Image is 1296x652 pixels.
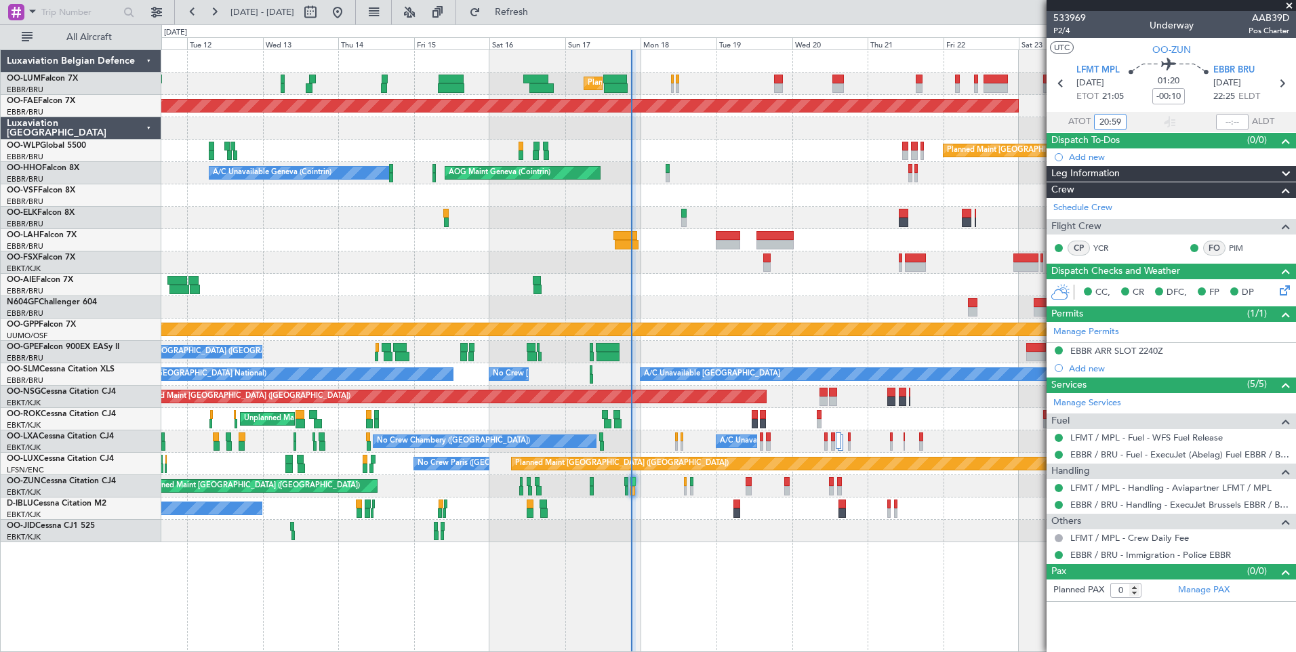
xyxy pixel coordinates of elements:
[1070,499,1289,510] a: EBBR / BRU - Handling - ExecuJet Brussels EBBR / BRU
[7,365,39,373] span: OO-SLM
[7,75,78,83] a: OO-LUMFalcon 7X
[7,97,75,105] a: OO-FAEFalcon 7X
[7,477,116,485] a: OO-ZUNCessna Citation CJ4
[7,231,77,239] a: OO-LAHFalcon 7X
[7,75,41,83] span: OO-LUM
[7,85,43,95] a: EBBR/BRU
[1076,77,1104,90] span: [DATE]
[7,298,39,306] span: N604GF
[1053,11,1086,25] span: 533969
[1093,242,1124,254] a: YCR
[1247,133,1267,147] span: (0/0)
[1053,396,1121,410] a: Manage Services
[1242,286,1254,300] span: DP
[213,163,331,183] div: A/C Unavailable Geneva (Cointrin)
[483,7,540,17] span: Refresh
[7,308,43,319] a: EBBR/BRU
[7,432,114,441] a: OO-LXACessna Citation CJ4
[7,455,39,463] span: OO-LUX
[1247,306,1267,321] span: (1/1)
[7,209,37,217] span: OO-ELK
[7,186,38,195] span: OO-VSF
[1216,114,1249,130] input: --:--
[1213,90,1235,104] span: 22:25
[1051,219,1101,235] span: Flight Crew
[1070,532,1189,544] a: LFMT / MPL - Crew Daily Fee
[1213,77,1241,90] span: [DATE]
[137,386,350,407] div: Planned Maint [GEOGRAPHIC_DATA] ([GEOGRAPHIC_DATA])
[7,174,43,184] a: EBBR/BRU
[7,465,44,475] a: LFSN/ENC
[7,500,33,508] span: D-IBLU
[1051,413,1070,429] span: Fuel
[7,365,115,373] a: OO-SLMCessna Citation XLS
[1070,449,1289,460] a: EBBR / BRU - Fuel - ExecuJet (Abelag) Fuel EBBR / BRU
[7,253,38,262] span: OO-FSX
[7,219,43,229] a: EBBR/BRU
[1229,242,1259,254] a: PIM
[493,364,720,384] div: No Crew [GEOGRAPHIC_DATA] ([GEOGRAPHIC_DATA] National)
[944,37,1019,49] div: Fri 22
[7,107,43,117] a: EBBR/BRU
[1252,115,1274,129] span: ALDT
[1102,90,1124,104] span: 21:05
[7,231,39,239] span: OO-LAH
[1070,345,1163,356] div: EBBR ARR SLOT 2240Z
[1053,584,1104,597] label: Planned PAX
[41,2,119,22] input: Trip Number
[7,477,41,485] span: OO-ZUN
[7,186,75,195] a: OO-VSFFalcon 8X
[7,152,43,162] a: EBBR/BRU
[1076,90,1099,104] span: ETOT
[7,276,73,284] a: OO-AIEFalcon 7X
[1094,114,1127,130] input: --:--
[565,37,641,49] div: Sun 17
[1152,43,1191,57] span: OO-ZUN
[7,522,95,530] a: OO-JIDCessna CJ1 525
[1249,25,1289,37] span: Pos Charter
[1247,564,1267,578] span: (0/0)
[7,510,41,520] a: EBKT/KJK
[7,443,41,453] a: EBKT/KJK
[7,375,43,386] a: EBBR/BRU
[230,6,294,18] span: [DATE] - [DATE]
[1068,115,1091,129] span: ATOT
[7,487,41,497] a: EBKT/KJK
[515,453,729,474] div: Planned Maint [GEOGRAPHIC_DATA] ([GEOGRAPHIC_DATA])
[1203,241,1226,256] div: FO
[7,276,36,284] span: OO-AIE
[244,409,463,429] div: Unplanned Maint [GEOGRAPHIC_DATA]-[GEOGRAPHIC_DATA]
[1053,201,1112,215] a: Schedule Crew
[1051,182,1074,198] span: Crew
[1051,564,1066,579] span: Pax
[792,37,868,49] div: Wed 20
[7,97,38,105] span: OO-FAE
[7,209,75,217] a: OO-ELKFalcon 8X
[1070,482,1272,493] a: LFMT / MPL - Handling - Aviapartner LFMT / MPL
[137,476,360,496] div: Unplanned Maint [GEOGRAPHIC_DATA] ([GEOGRAPHIC_DATA])
[489,37,565,49] div: Sat 16
[720,431,972,451] div: A/C Unavailable [GEOGRAPHIC_DATA] ([GEOGRAPHIC_DATA] National)
[7,343,39,351] span: OO-GPE
[7,197,43,207] a: EBBR/BRU
[1051,378,1087,393] span: Services
[7,253,75,262] a: OO-FSXFalcon 7X
[1095,286,1110,300] span: CC,
[1150,18,1194,33] div: Underway
[1069,363,1289,374] div: Add new
[1158,75,1179,88] span: 01:20
[1167,286,1187,300] span: DFC,
[7,410,116,418] a: OO-ROKCessna Citation CJ4
[7,388,41,396] span: OO-NSG
[7,321,76,329] a: OO-GPPFalcon 7X
[7,398,41,408] a: EBKT/KJK
[588,73,833,94] div: Planned Maint [GEOGRAPHIC_DATA] ([GEOGRAPHIC_DATA] National)
[7,164,42,172] span: OO-HHO
[377,431,530,451] div: No Crew Chambery ([GEOGRAPHIC_DATA])
[1178,584,1230,597] a: Manage PAX
[7,353,43,363] a: EBBR/BRU
[641,37,716,49] div: Mon 18
[1051,306,1083,322] span: Permits
[7,321,39,329] span: OO-GPP
[947,140,1160,161] div: Planned Maint [GEOGRAPHIC_DATA] ([GEOGRAPHIC_DATA])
